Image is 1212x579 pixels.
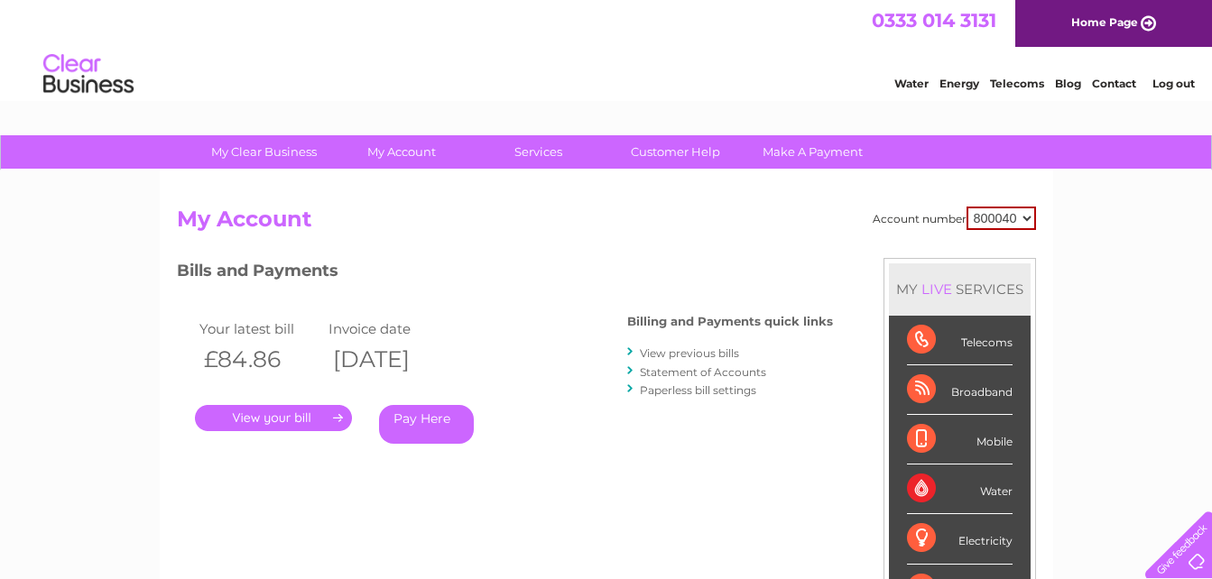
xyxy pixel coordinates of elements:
a: Contact [1092,77,1136,90]
div: MY SERVICES [889,263,1031,315]
a: View previous bills [640,346,739,360]
div: Clear Business is a trading name of Verastar Limited (registered in [GEOGRAPHIC_DATA] No. 3667643... [180,10,1033,87]
a: Energy [939,77,979,90]
th: £84.86 [195,341,325,378]
a: Telecoms [990,77,1044,90]
div: Electricity [907,514,1013,564]
a: Statement of Accounts [640,365,766,379]
td: Invoice date [324,317,454,341]
a: Customer Help [601,135,750,169]
a: 0333 014 3131 [872,9,996,32]
h4: Billing and Payments quick links [627,315,833,328]
a: My Clear Business [190,135,338,169]
div: Account number [873,207,1036,230]
h2: My Account [177,207,1036,241]
div: Water [907,464,1013,514]
a: Services [464,135,613,169]
div: LIVE [918,280,956,298]
a: Water [894,77,929,90]
div: Mobile [907,415,1013,464]
div: Telecoms [907,316,1013,365]
div: Broadband [907,365,1013,415]
a: Paperless bill settings [640,383,756,397]
img: logo.png [42,47,134,102]
h3: Bills and Payments [177,258,833,289]
td: Your latest bill [195,317,325,341]
a: . [195,405,352,431]
th: [DATE] [324,341,454,378]
a: Blog [1055,77,1081,90]
a: Pay Here [379,405,474,444]
a: My Account [327,135,476,169]
a: Make A Payment [738,135,887,169]
a: Log out [1152,77,1195,90]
